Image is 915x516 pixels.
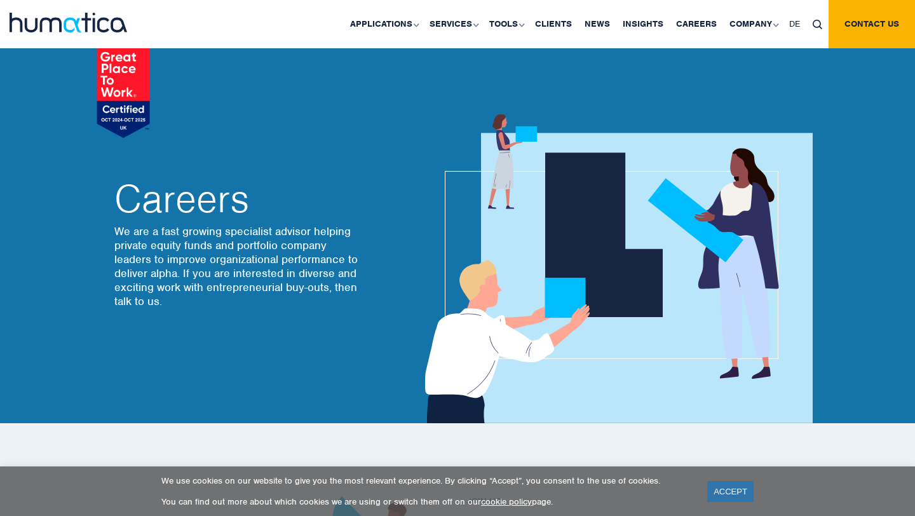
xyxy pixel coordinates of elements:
img: logo [10,13,127,32]
img: about_banner1 [413,114,813,423]
span: DE [789,18,800,29]
h2: Careers [114,180,362,218]
a: ACCEPT [707,481,754,502]
p: We use cookies on our website to give you the most relevant experience. By clicking “Accept”, you... [161,475,691,486]
p: You can find out more about which cookies we are using or switch them off on our page. [161,496,691,507]
img: search_icon [813,20,822,29]
p: We are a fast growing specialist advisor helping private equity funds and portfolio company leade... [114,224,362,308]
a: cookie policy [481,496,532,507]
